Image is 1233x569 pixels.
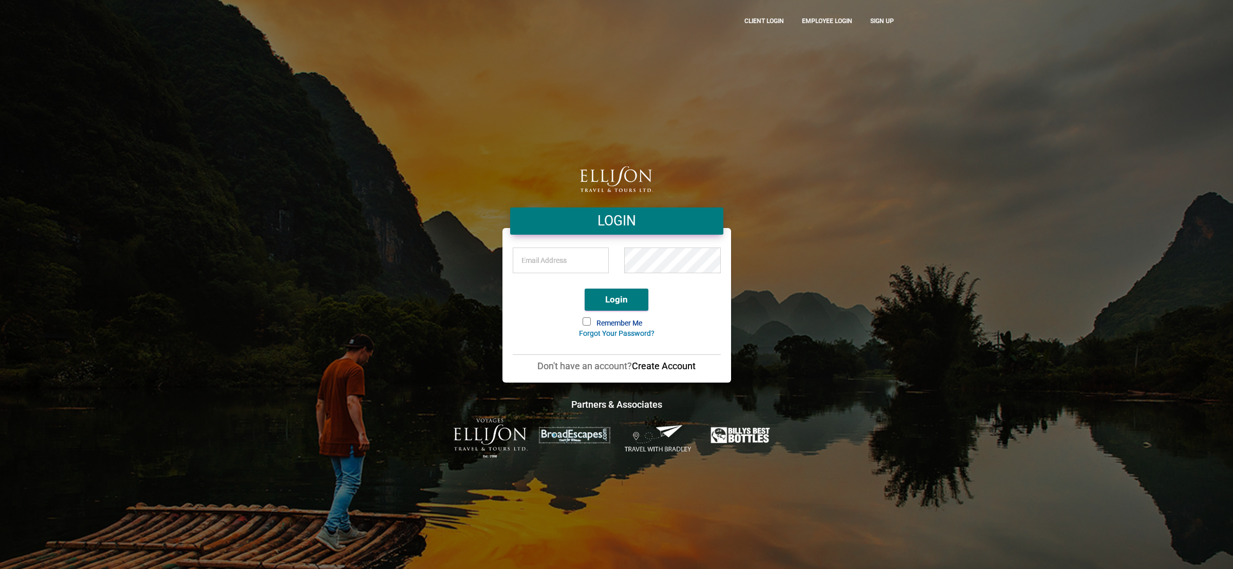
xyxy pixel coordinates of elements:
p: Don't have an account? [513,360,721,372]
img: logo.png [580,166,653,192]
img: broadescapes.png [537,426,611,444]
img: Billys-Best-Bottles.png [705,424,779,446]
a: Create Account [632,361,696,371]
input: Email Address [513,248,609,273]
a: Forgot Your Password? [579,329,655,337]
a: CLient Login [737,8,792,34]
label: Remember Me [584,318,650,329]
a: Sign up [863,8,902,34]
img: ET-Voyages-text-colour-Logo-with-est.png [454,419,528,458]
h4: LOGIN [518,212,716,231]
img: Travel-With-Bradley.png [622,424,696,453]
h4: Partners & Associates [331,398,902,411]
button: Login [585,289,648,311]
a: Employee Login [794,8,860,34]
